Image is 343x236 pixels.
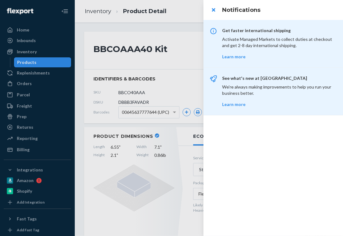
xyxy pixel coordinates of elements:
a: Learn more [222,54,245,59]
p: See what's new at [GEOGRAPHIC_DATA] [222,75,336,81]
p: Activate Managed Markets to collect duties at checkout and get 2-8 day international shipping. [222,36,336,49]
h3: Notifications [222,6,336,14]
p: Get faster international shipping [222,27,336,34]
a: Learn more [222,102,245,107]
p: We're always making improvements to help you run your business better. [222,84,336,96]
button: close [207,4,220,16]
